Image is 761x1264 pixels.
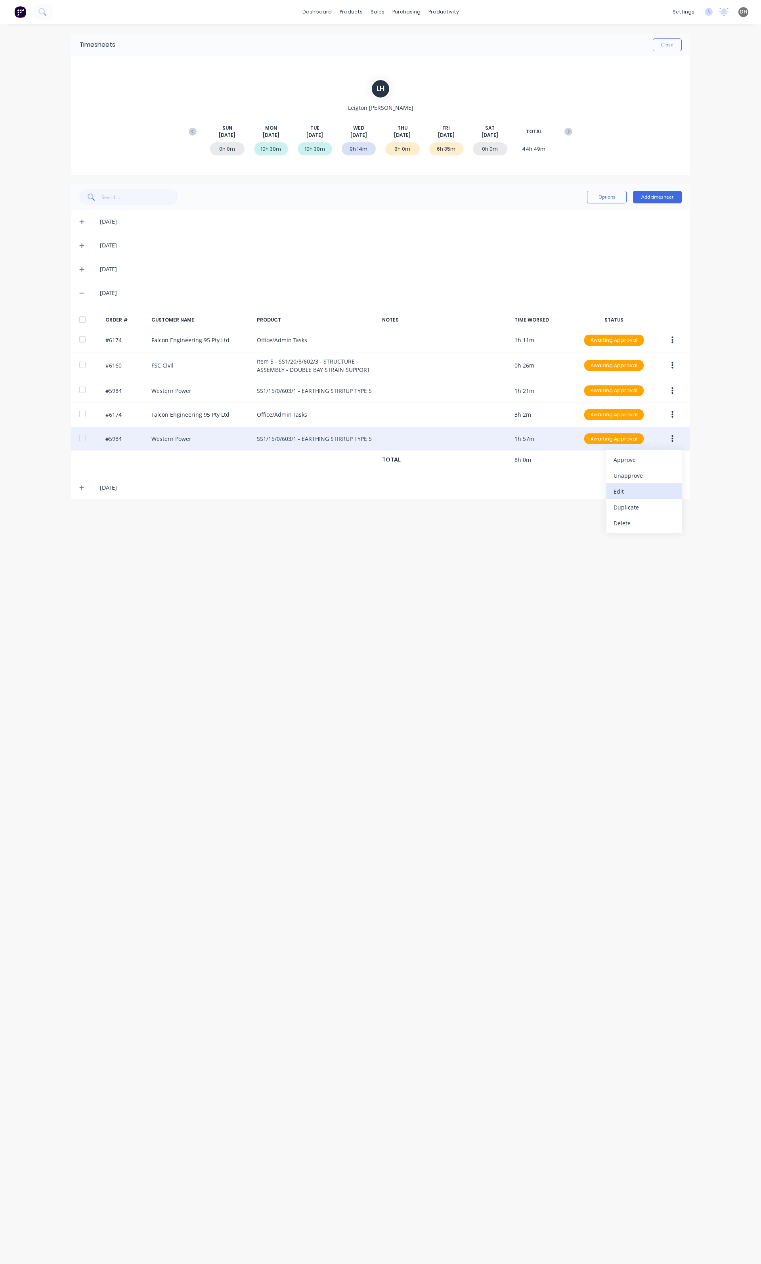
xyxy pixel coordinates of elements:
span: [DATE] [219,132,235,139]
div: 9h 14m [342,142,376,155]
span: FRI [442,124,450,132]
button: Delete [606,515,682,531]
span: Leigton [PERSON_NAME] [348,103,413,112]
div: ORDER # [105,316,145,324]
div: Unapprove [614,470,675,481]
button: Duplicate [606,499,682,515]
div: Awaiting Approval [584,335,644,346]
div: NOTES [382,316,508,324]
div: CUSTOMER NAME [151,316,250,324]
div: TIME WORKED [514,316,574,324]
div: Duplicate [614,502,675,513]
div: [DATE] [100,217,682,226]
button: Approve [606,452,682,467]
div: settings [669,6,698,18]
span: TUE [310,124,319,132]
div: [DATE] [100,289,682,297]
div: 10h 30m [254,142,289,155]
div: Approve [614,454,675,465]
input: Search... [101,189,179,205]
div: Awaiting Approval [584,360,644,371]
button: Awaiting Approval [584,360,644,372]
div: 0h 0m [210,142,245,155]
span: THU [398,124,407,132]
div: [DATE] [100,265,682,274]
div: Awaiting Approval [584,433,644,444]
div: Edit [614,486,675,497]
div: L H [371,79,390,99]
div: 44h 49m [517,142,551,155]
div: products [336,6,367,18]
div: 0h 0m [473,142,507,155]
span: WED [353,124,364,132]
span: [DATE] [394,132,411,139]
div: sales [367,6,388,18]
button: Edit [606,483,682,499]
button: Awaiting Approval [584,385,644,397]
div: Timesheets [79,40,115,50]
div: STATUS [580,316,648,324]
span: [DATE] [438,132,455,139]
span: [DATE] [306,132,323,139]
div: Awaiting Approval [584,409,644,420]
div: 10h 30m [298,142,332,155]
span: SAT [485,124,495,132]
div: purchasing [388,6,424,18]
span: MON [265,124,277,132]
a: dashboard [298,6,336,18]
button: Add timesheet [633,191,682,203]
img: Factory [14,6,26,18]
span: TOTAL [526,128,542,135]
div: [DATE] [100,483,682,492]
span: [DATE] [482,132,498,139]
button: Unapprove [606,467,682,483]
span: DH [740,8,747,15]
div: PRODUCT [257,316,376,324]
span: [DATE] [263,132,279,139]
div: Delete [614,517,675,529]
div: [DATE] [100,241,682,250]
button: Options [587,191,627,203]
button: Awaiting Approval [584,409,644,421]
button: Awaiting Approval [584,334,644,346]
span: SUN [222,124,232,132]
div: productivity [424,6,463,18]
div: 6h 35m [429,142,464,155]
span: [DATE] [350,132,367,139]
button: Awaiting Approval [584,433,644,445]
div: 8h 0m [385,142,420,155]
button: Close [653,38,682,51]
div: Awaiting Approval [584,385,644,396]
